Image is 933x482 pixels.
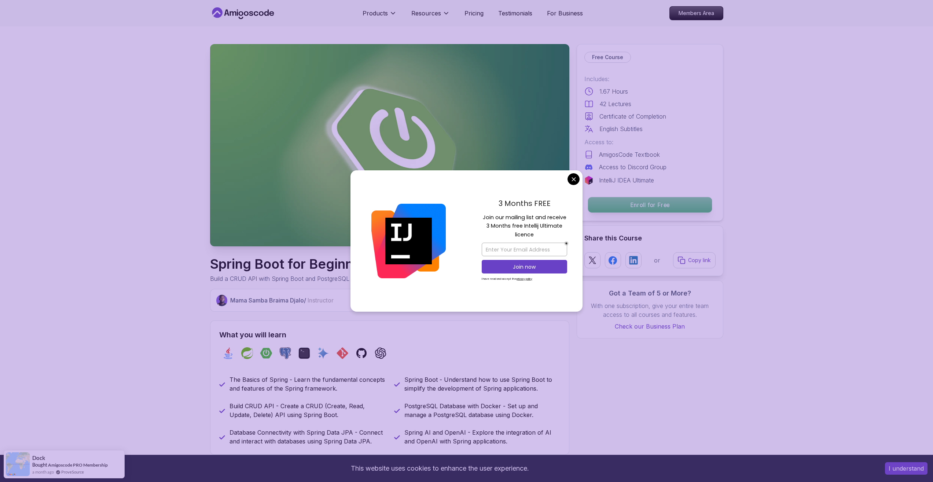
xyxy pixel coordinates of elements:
[584,75,716,83] p: Includes:
[222,347,234,359] img: java logo
[298,347,310,359] img: terminal logo
[6,452,30,476] img: provesource social proof notification image
[584,233,716,243] h2: Share this Course
[599,87,628,96] p: 1.67 Hours
[669,6,723,20] a: Members Area
[219,330,560,340] h2: What you will learn
[210,274,474,283] p: Build a CRUD API with Spring Boot and PostgreSQL database using Spring Data JPA and Spring AI
[404,375,560,393] p: Spring Boot - Understand how to use Spring Boot to simplify the development of Spring applications.
[308,297,334,304] span: Instructor
[363,9,388,18] p: Products
[654,256,660,265] p: or
[375,347,386,359] img: chatgpt logo
[229,402,385,419] p: Build CRUD API - Create a CRUD (Create, Read, Update, Delete) API using Spring Boot.
[599,150,660,159] p: AmigosCode Textbook
[32,469,54,475] span: a month ago
[688,257,711,264] p: Copy link
[599,124,643,133] p: English Subtitles
[61,469,84,475] a: ProveSource
[464,9,484,18] a: Pricing
[241,347,253,359] img: spring logo
[404,428,560,446] p: Spring AI and OpenAI - Explore the integration of AI and OpenAI with Spring applications.
[592,54,623,61] p: Free Course
[587,197,712,213] button: Enroll for Free
[356,347,367,359] img: github logo
[411,9,450,23] button: Resources
[599,176,654,185] p: IntelliJ IDEA Ultimate
[260,347,272,359] img: spring-boot logo
[230,296,334,305] p: Mama Samba Braima Djalo /
[229,428,385,446] p: Database Connectivity with Spring Data JPA - Connect and interact with databases using Spring Dat...
[673,252,716,268] button: Copy link
[584,322,716,331] a: Check our Business Plan
[599,112,666,121] p: Certificate of Completion
[599,99,631,108] p: 42 Lectures
[411,9,441,18] p: Resources
[337,347,348,359] img: git logo
[599,163,666,171] p: Access to Discord Group
[547,9,583,18] a: For Business
[584,138,716,146] p: Access to:
[588,197,712,213] p: Enroll for Free
[498,9,532,18] a: Testimonials
[32,462,47,468] span: Bought
[584,288,716,298] h3: Got a Team of 5 or More?
[279,347,291,359] img: postgres logo
[5,460,874,476] div: This website uses cookies to enhance the user experience.
[229,375,385,393] p: The Basics of Spring - Learn the fundamental concepts and features of the Spring framework.
[317,347,329,359] img: ai logo
[584,301,716,319] p: With one subscription, give your entire team access to all courses and features.
[404,402,560,419] p: PostgreSQL Database with Docker - Set up and manage a PostgreSQL database using Docker.
[584,176,593,185] img: jetbrains logo
[885,462,928,475] button: Accept cookies
[210,44,569,246] img: spring-boot-for-beginners_thumbnail
[216,295,228,306] img: Nelson Djalo
[48,462,108,468] a: Amigoscode PRO Membership
[210,257,474,271] h1: Spring Boot for Beginners
[363,9,397,23] button: Products
[670,7,723,20] p: Members Area
[32,455,45,461] span: Dock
